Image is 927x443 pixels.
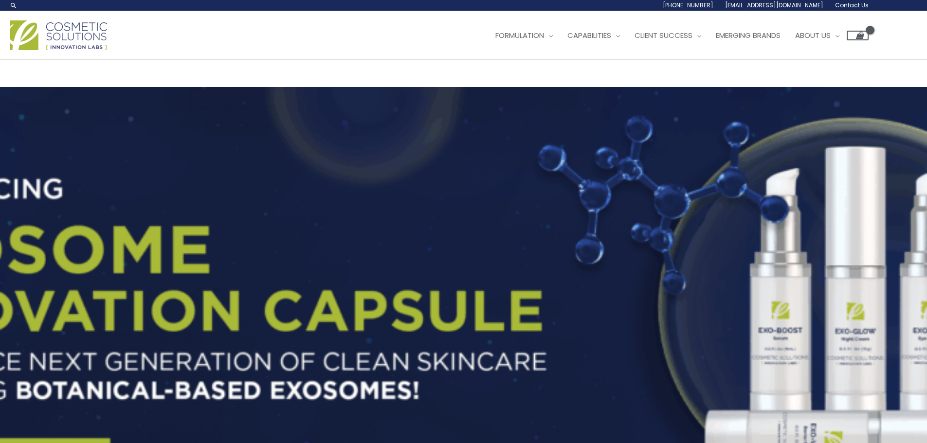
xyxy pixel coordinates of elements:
span: [PHONE_NUMBER] [663,1,713,9]
span: Client Success [635,30,692,40]
a: Capabilities [560,21,627,50]
a: View Shopping Cart, empty [847,31,869,40]
span: Formulation [495,30,544,40]
img: Cosmetic Solutions Logo [10,20,107,50]
span: Contact Us [835,1,869,9]
a: Formulation [488,21,560,50]
a: Emerging Brands [709,21,788,50]
span: About Us [795,30,831,40]
span: Capabilities [567,30,611,40]
nav: Site Navigation [481,21,869,50]
a: Client Success [627,21,709,50]
span: [EMAIL_ADDRESS][DOMAIN_NAME] [725,1,823,9]
span: Emerging Brands [716,30,781,40]
a: About Us [788,21,847,50]
a: Search icon link [10,1,18,9]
